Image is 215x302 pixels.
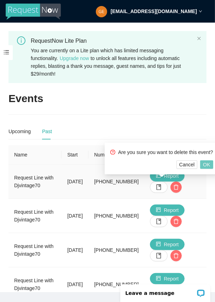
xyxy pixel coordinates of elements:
[8,233,62,267] td: Request Line with Djvintage70
[171,219,181,224] span: delete
[150,273,185,284] button: projectReport
[8,199,62,233] td: Request Line with Djvintage70
[62,165,88,199] td: [DATE]
[156,253,162,259] span: book
[88,145,144,165] th: Number
[62,233,88,267] td: [DATE]
[62,145,88,165] th: Start
[96,6,107,17] img: 1fe5d526407af922113c824e46c4555e
[170,250,182,261] button: delete
[62,267,88,302] td: [DATE]
[8,145,62,165] th: Name
[110,150,115,155] span: question-circle
[150,250,168,261] button: book
[42,128,52,135] div: Past
[179,161,195,168] span: Cancel
[200,160,213,169] button: OK
[156,276,161,282] span: project
[31,48,181,77] span: You are currently on a Lite plan which has limited messaging functionality. to unlock all feature...
[170,182,182,193] button: delete
[60,55,89,61] a: Upgrade now
[199,10,202,13] span: down
[8,267,62,302] td: Request Line with Djvintage70
[6,4,61,20] img: RequestNow
[31,36,194,45] div: RequestNow Lite Plan
[150,205,185,216] button: projectReport
[156,242,161,247] span: project
[171,184,181,190] span: delete
[88,233,144,267] td: [PHONE_NUMBER]
[176,160,198,169] button: Cancel
[88,199,144,233] td: [PHONE_NUMBER]
[150,239,185,250] button: projectReport
[164,206,179,214] span: Report
[164,241,179,248] span: Report
[8,128,31,135] div: Upcoming
[8,91,43,106] h2: Events
[150,216,168,227] button: book
[197,36,201,41] button: close
[111,8,197,14] strong: [EMAIL_ADDRESS][DOMAIN_NAME]
[156,207,161,213] span: project
[203,161,210,168] span: OK
[17,36,25,45] span: info-circle
[116,280,215,302] iframe: LiveChat chat widget
[8,165,62,199] td: Request Line with Djvintage70
[156,219,162,224] span: book
[171,253,181,259] span: delete
[170,216,182,227] button: delete
[164,275,179,283] span: Report
[156,184,162,190] span: book
[88,165,144,199] td: [PHONE_NUMBER]
[62,199,88,233] td: [DATE]
[150,182,168,193] button: book
[88,267,144,302] td: [PHONE_NUMBER]
[118,148,213,156] div: Are you sure you want to delete this event?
